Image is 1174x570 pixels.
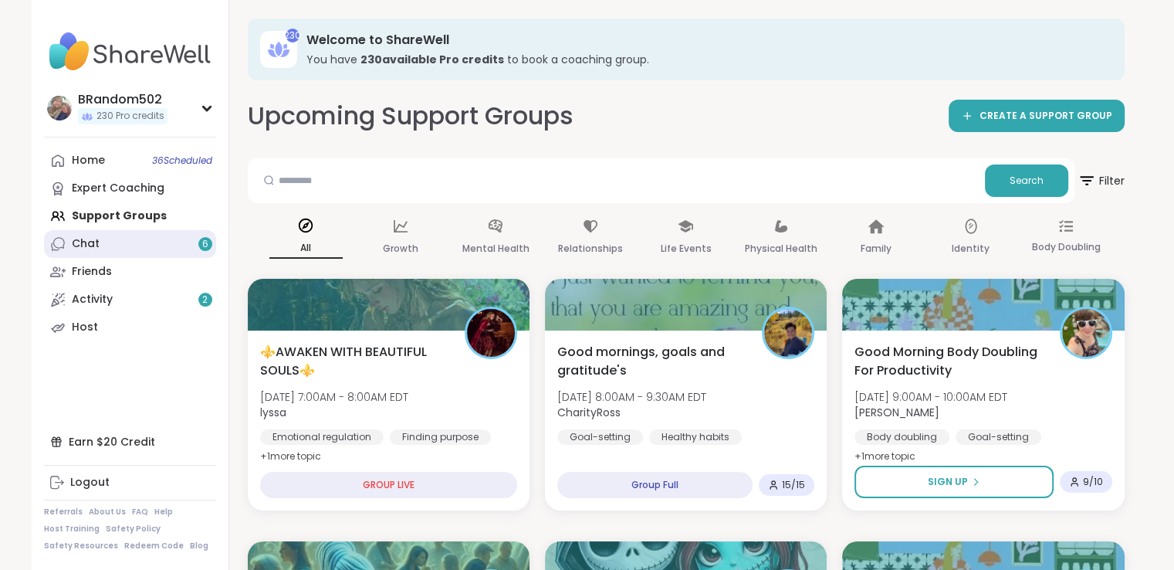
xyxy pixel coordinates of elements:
[854,343,1042,380] span: Good Morning Body Doubling For Productivity
[306,32,1103,49] h3: Welcome to ShareWell
[467,309,515,357] img: lyssa
[269,239,343,259] p: All
[72,292,113,307] div: Activity
[1078,162,1125,199] span: Filter
[44,175,216,202] a: Expert Coaching
[260,405,286,420] b: lyssa
[47,96,72,120] img: BRandom502
[96,110,164,123] span: 230 Pro credits
[383,239,418,258] p: Growth
[952,239,990,258] p: Identity
[72,236,100,252] div: Chat
[979,110,1112,123] span: CREATE A SUPPORT GROUP
[557,343,745,380] span: Good mornings, goals and gratitude's
[72,153,105,168] div: Home
[949,100,1125,132] a: CREATE A SUPPORT GROUP
[44,541,118,551] a: Safety Resources
[44,314,216,341] a: Host
[956,429,1041,445] div: Goal-setting
[260,472,517,498] div: GROUP LIVE
[854,405,939,420] b: [PERSON_NAME]
[1031,238,1100,256] p: Body Doubling
[649,429,742,445] div: Healthy habits
[1083,476,1103,488] span: 9 / 10
[558,239,623,258] p: Relationships
[44,469,216,497] a: Logout
[306,52,1103,67] h3: You have to book a coaching group.
[72,181,164,196] div: Expert Coaching
[260,389,408,405] span: [DATE] 7:00AM - 8:00AM EDT
[202,238,208,251] span: 6
[1078,158,1125,203] button: Filter
[260,429,384,445] div: Emotional regulation
[124,541,184,551] a: Redeem Code
[72,320,98,335] div: Host
[89,507,126,517] a: About Us
[854,389,1007,405] span: [DATE] 9:00AM - 10:00AM EDT
[44,258,216,286] a: Friends
[557,405,621,420] b: CharityRoss
[44,524,100,534] a: Host Training
[928,475,968,489] span: Sign Up
[152,154,212,167] span: 36 Scheduled
[557,389,706,405] span: [DATE] 8:00AM - 9:30AM EDT
[248,99,573,134] h2: Upcoming Support Groups
[202,293,208,307] span: 2
[72,264,112,280] div: Friends
[44,147,216,175] a: Home36Scheduled
[854,466,1053,498] button: Sign Up
[854,429,949,445] div: Body doubling
[132,507,148,517] a: FAQ
[985,165,1068,197] button: Search
[286,29,299,42] div: 230
[660,239,711,258] p: Life Events
[154,507,173,517] a: Help
[44,230,216,258] a: Chat6
[557,472,753,498] div: Group Full
[44,428,216,456] div: Earn $20 Credit
[44,286,216,314] a: Activity2
[462,239,529,258] p: Mental Health
[1010,174,1044,188] span: Search
[764,309,812,357] img: CharityRoss
[745,239,817,258] p: Physical Health
[70,475,110,490] div: Logout
[260,343,448,380] span: ⚜️AWAKEN WITH BEAUTIFUL SOULS⚜️
[78,91,167,108] div: BRandom502
[1062,309,1110,357] img: Adrienne_QueenOfTheDawn
[390,429,491,445] div: Finding purpose
[44,25,216,79] img: ShareWell Nav Logo
[557,429,643,445] div: Goal-setting
[44,507,83,517] a: Referrals
[782,479,805,491] span: 15 / 15
[190,541,208,551] a: Blog
[360,52,504,67] b: 230 available Pro credit s
[861,239,891,258] p: Family
[106,524,161,534] a: Safety Policy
